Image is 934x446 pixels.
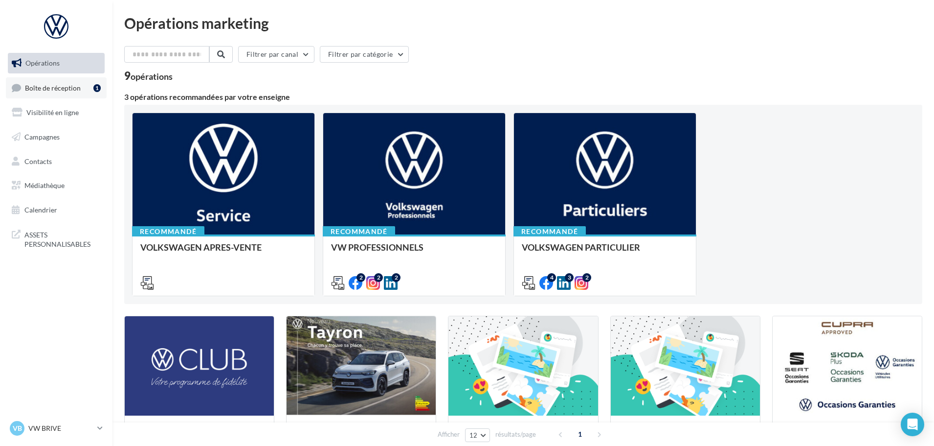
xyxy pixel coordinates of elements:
span: VOLKSWAGEN PARTICULIER [522,242,640,253]
span: Contacts [24,157,52,165]
span: Opérations [25,59,60,67]
a: Visibilité en ligne [6,102,107,123]
div: Recommandé [513,226,586,237]
div: 3 opérations recommandées par votre enseigne [124,93,922,101]
span: Afficher [438,430,460,439]
span: Visibilité en ligne [26,108,79,117]
div: opérations [131,72,173,81]
span: ASSETS PERSONNALISABLES [24,228,101,249]
button: 12 [465,428,490,442]
div: 4 [547,273,556,282]
a: Contacts [6,151,107,172]
div: 9 [124,70,173,81]
div: 2 [392,273,400,282]
span: résultats/page [495,430,536,439]
div: 2 [374,273,383,282]
span: Campagnes [24,133,60,141]
a: ASSETS PERSONNALISABLES [6,224,107,253]
span: VW PROFESSIONNELS [331,242,423,253]
div: 3 [565,273,574,282]
span: 12 [469,431,478,439]
a: Opérations [6,53,107,73]
div: 1 [93,84,101,92]
span: Médiathèque [24,181,65,189]
div: Recommandé [323,226,395,237]
a: Campagnes [6,127,107,147]
a: VB VW BRIVE [8,419,105,438]
button: Filtrer par catégorie [320,46,409,63]
a: Boîte de réception1 [6,77,107,98]
button: Filtrer par canal [238,46,314,63]
a: Calendrier [6,200,107,220]
div: Opérations marketing [124,16,922,30]
span: 1 [572,426,588,442]
span: VB [13,423,22,433]
span: VOLKSWAGEN APRES-VENTE [140,242,262,253]
a: Médiathèque [6,175,107,196]
p: VW BRIVE [28,423,93,433]
span: Calendrier [24,206,57,214]
div: 2 [356,273,365,282]
div: Recommandé [132,226,204,237]
div: Open Intercom Messenger [901,413,924,436]
span: Boîte de réception [25,83,81,92]
div: 2 [582,273,591,282]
